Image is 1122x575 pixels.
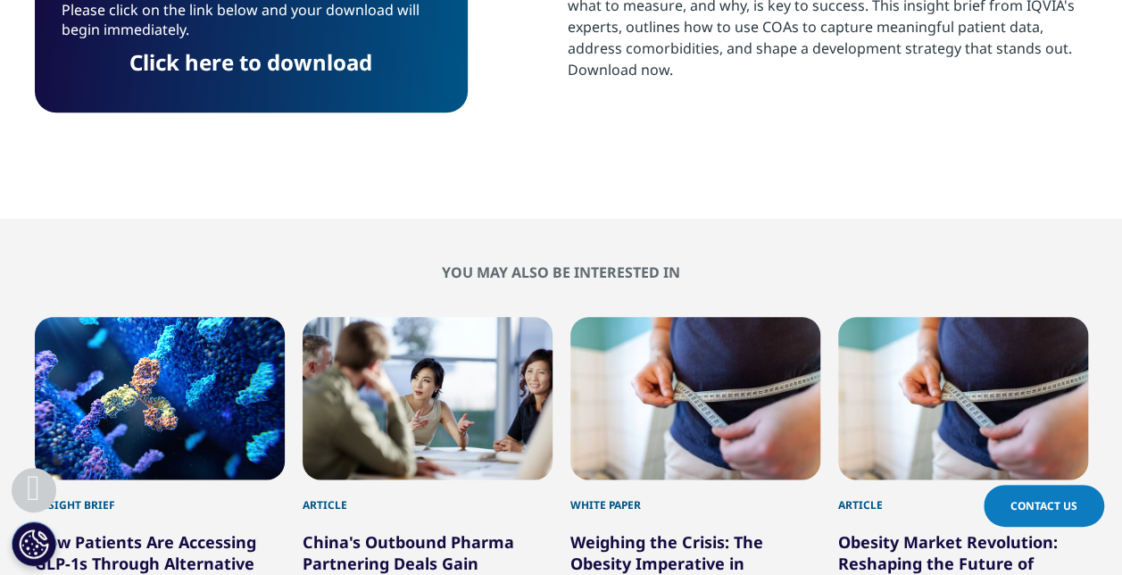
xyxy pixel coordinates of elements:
div: Article [303,479,553,513]
div: Article [838,479,1088,513]
a: Contact Us [984,485,1104,527]
button: Cookies Settings [12,521,56,566]
div: White Paper [570,479,820,513]
div: Insight Brief [35,479,285,513]
h2: You may also be interested in [35,263,1088,281]
a: Click here to download [129,47,372,77]
span: Contact Us [1010,498,1077,513]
